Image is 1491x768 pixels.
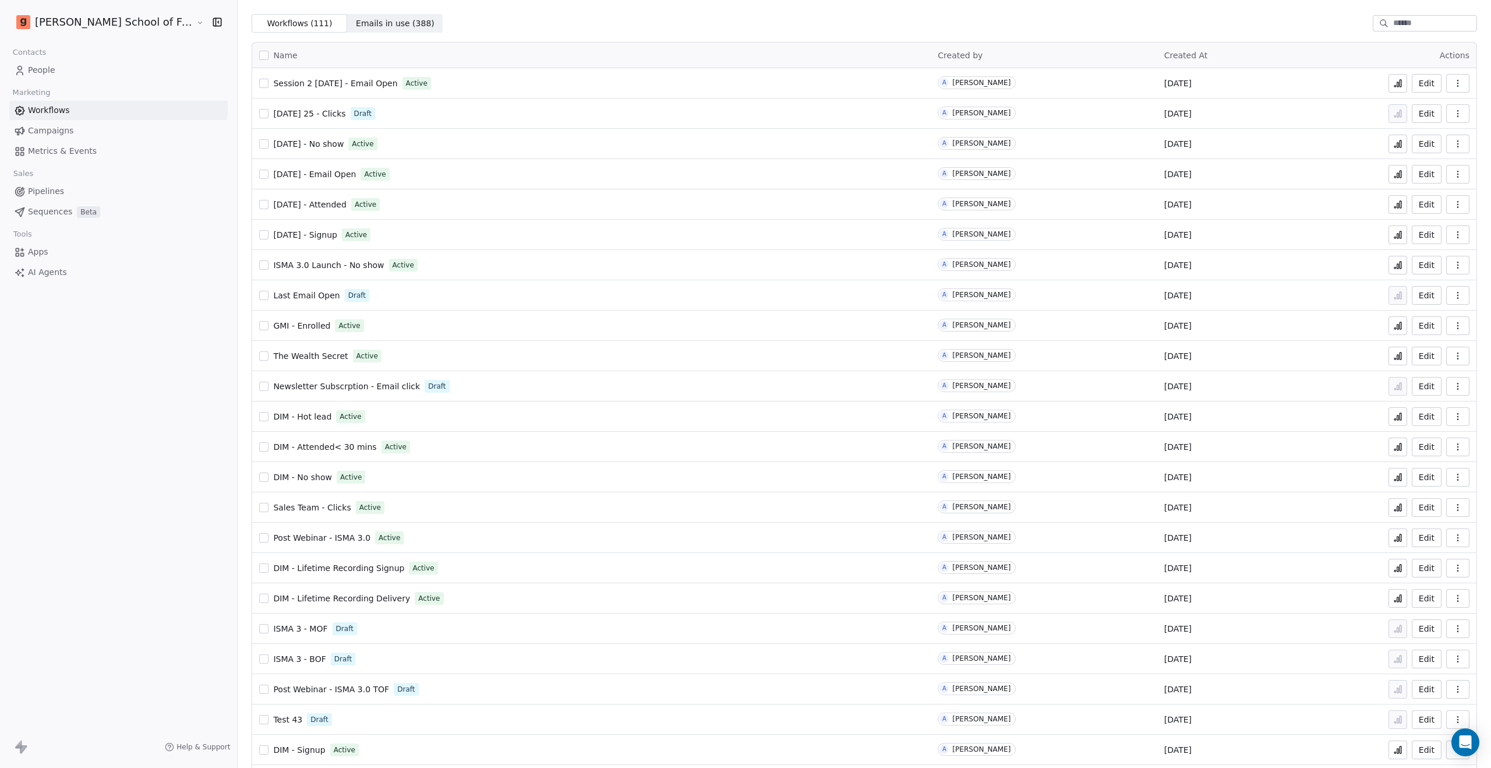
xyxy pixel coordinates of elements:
[1164,714,1192,725] span: [DATE]
[28,185,64,198] span: Pipelines
[273,170,356,179] span: [DATE] - Email Open
[355,199,376,210] span: Active
[273,562,404,574] a: DIM - Lifetime Recording Signup
[1164,471,1192,483] span: [DATE]
[336,623,354,634] span: Draft
[1412,741,1441,759] button: Edit
[1164,381,1192,392] span: [DATE]
[1164,593,1192,604] span: [DATE]
[352,139,373,149] span: Active
[942,442,946,451] div: A
[1412,619,1441,638] a: Edit
[942,502,946,512] div: A
[1164,653,1192,665] span: [DATE]
[8,226,37,243] span: Tools
[418,593,440,604] span: Active
[273,684,389,695] a: Post Webinar - ISMA 3.0 TOF
[1164,350,1192,362] span: [DATE]
[1451,728,1479,756] div: Open Intercom Messenger
[273,441,376,453] a: DIM - Attended< 30 mins
[1164,623,1192,635] span: [DATE]
[1412,438,1441,456] button: Edit
[1412,589,1441,608] a: Edit
[9,202,228,221] a: SequencesBeta
[952,260,1011,269] div: [PERSON_NAME]
[273,624,327,633] span: ISMA 3 - MOF
[952,685,1011,693] div: [PERSON_NAME]
[9,263,228,282] a: AI Agents
[952,745,1011,753] div: [PERSON_NAME]
[952,230,1011,238] div: [PERSON_NAME]
[8,165,38,182] span: Sales
[1412,650,1441,668] button: Edit
[273,594,410,603] span: DIM - Lifetime Recording Delivery
[1164,441,1192,453] span: [DATE]
[273,744,325,756] a: DIM - Signup
[1412,74,1441,93] button: Edit
[1412,256,1441,274] button: Edit
[1164,502,1192,513] span: [DATE]
[273,109,345,118] span: [DATE] 25 - Clicks
[1412,226,1441,244] button: Edit
[345,230,367,240] span: Active
[1164,199,1192,210] span: [DATE]
[8,44,51,61] span: Contacts
[1164,77,1192,89] span: [DATE]
[273,350,348,362] a: The Wealth Secret
[1412,710,1441,729] a: Edit
[952,139,1011,147] div: [PERSON_NAME]
[1412,286,1441,305] button: Edit
[273,291,340,300] span: Last Email Open
[938,51,983,60] span: Created by
[356,351,378,361] span: Active
[942,260,946,269] div: A
[952,442,1011,450] div: [PERSON_NAME]
[364,169,386,179] span: Active
[952,594,1011,602] div: [PERSON_NAME]
[9,142,228,161] a: Metrics & Events
[942,623,946,633] div: A
[77,206,100,218] span: Beta
[273,442,376,452] span: DIM - Attended< 30 mins
[1412,195,1441,214] button: Edit
[1412,347,1441,365] button: Edit
[9,182,228,201] a: Pipelines
[273,259,384,271] a: ISMA 3.0 Launch - No show
[273,79,397,88] span: Session 2 [DATE] - Email Open
[273,351,348,361] span: The Wealth Secret
[952,503,1011,511] div: [PERSON_NAME]
[273,382,420,391] span: Newsletter Subscrption - Email click
[1412,407,1441,426] a: Edit
[334,745,355,755] span: Active
[942,320,946,330] div: A
[1412,135,1441,153] a: Edit
[1164,744,1192,756] span: [DATE]
[952,351,1011,360] div: [PERSON_NAME]
[1412,680,1441,699] button: Edit
[393,260,414,270] span: Active
[942,139,946,148] div: A
[9,61,228,80] a: People
[1164,411,1192,422] span: [DATE]
[273,623,327,635] a: ISMA 3 - MOF
[1412,104,1441,123] button: Edit
[28,125,73,137] span: Campaigns
[273,714,302,725] a: Test 43
[9,121,228,140] a: Campaigns
[273,412,331,421] span: DIM - Hot lead
[1164,229,1192,241] span: [DATE]
[273,229,337,241] a: [DATE] - Signup
[16,15,30,29] img: Goela%20School%20Logos%20(4).png
[1164,138,1192,150] span: [DATE]
[273,411,331,422] a: DIM - Hot lead
[1412,498,1441,517] a: Edit
[1412,165,1441,184] button: Edit
[1164,51,1208,60] span: Created At
[28,64,55,76] span: People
